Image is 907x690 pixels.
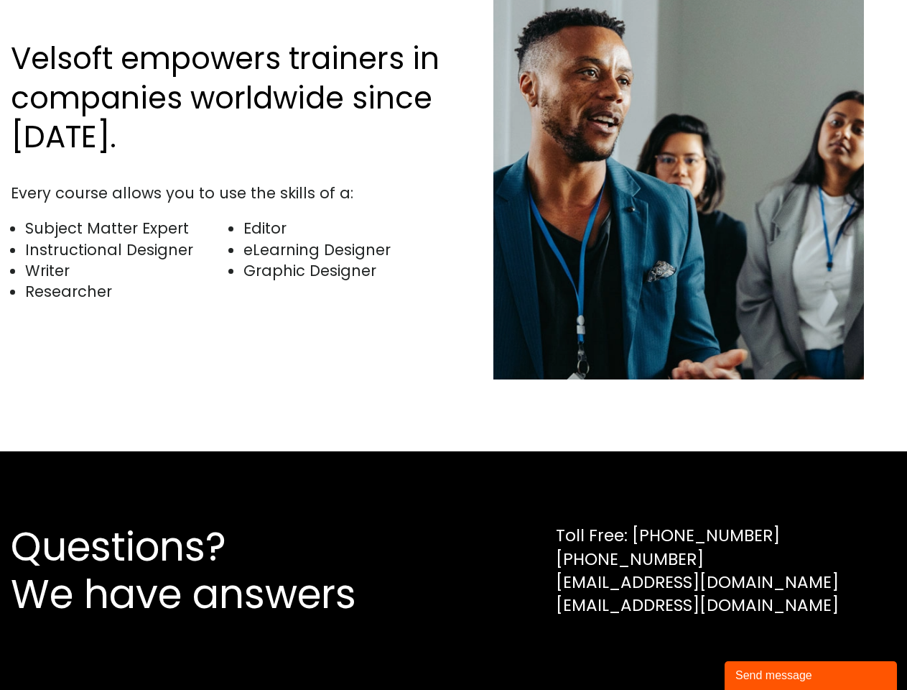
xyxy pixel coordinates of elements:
[11,40,447,157] h2: Velsoft empowers trainers in companies worldwide since [DATE].
[243,218,447,239] li: Editor
[243,239,447,260] li: eLearning Designer
[11,183,447,203] div: Every course allows you to use the skills of a:
[25,260,228,281] li: Writer
[725,658,900,690] iframe: chat widget
[25,281,228,302] li: Researcher
[25,239,228,260] li: Instructional Designer
[556,524,839,617] div: Toll Free: [PHONE_NUMBER] [PHONE_NUMBER] [EMAIL_ADDRESS][DOMAIN_NAME] [EMAIL_ADDRESS][DOMAIN_NAME]
[25,218,228,239] li: Subject Matter Expert
[243,260,447,281] li: Graphic Designer
[11,523,408,618] h2: Questions? We have answers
